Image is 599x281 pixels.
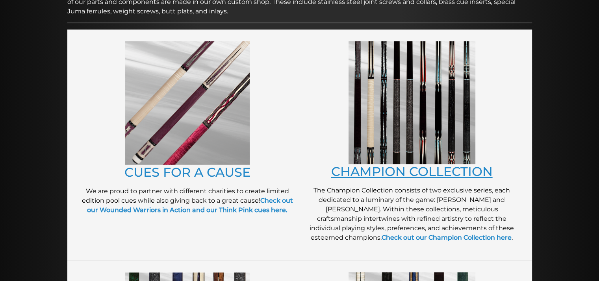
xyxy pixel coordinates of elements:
a: CHAMPION COLLECTION [331,164,493,179]
p: The Champion Collection consists of two exclusive series, each dedicated to a luminary of the gam... [304,186,520,242]
p: We are proud to partner with different charities to create limited edition pool cues while also g... [79,187,296,215]
a: Check out our Champion Collection here [382,234,512,241]
a: CUES FOR A CAUSE [124,165,250,180]
a: Check out our Wounded Warriors in Action and our Think Pink cues here. [87,197,293,214]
